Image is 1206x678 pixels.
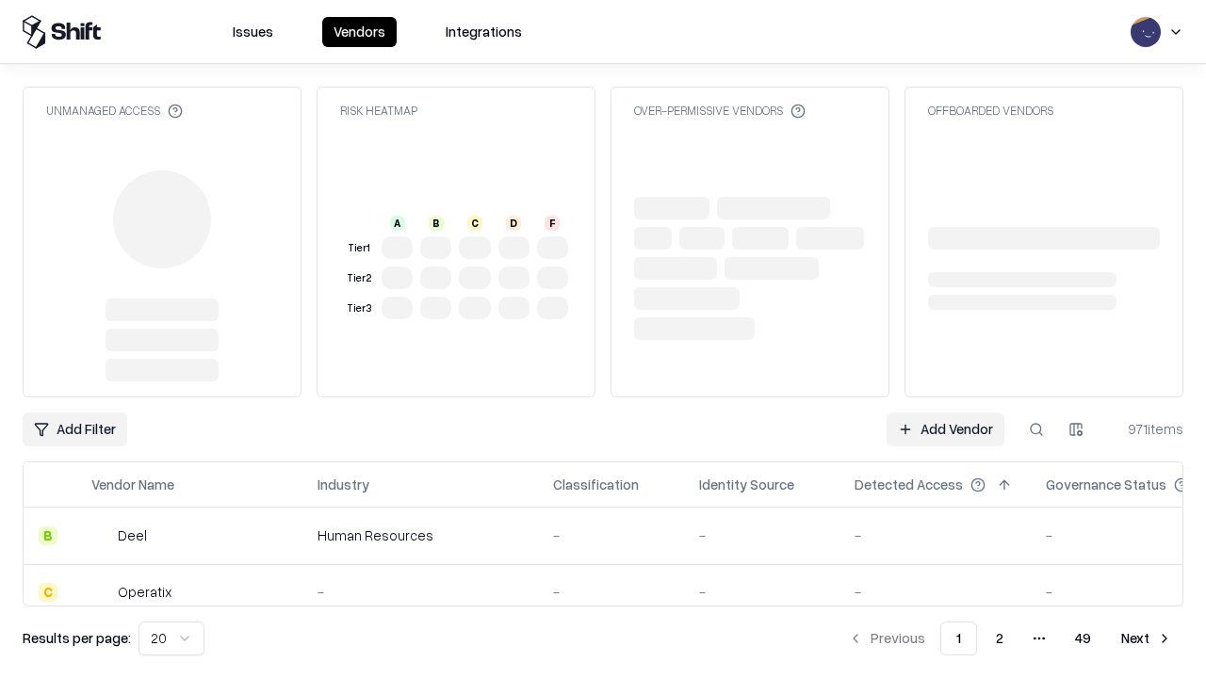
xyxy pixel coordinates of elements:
div: Unmanaged Access [46,103,183,119]
div: Tier 1 [344,240,374,256]
div: - [855,582,1016,602]
div: D [506,216,521,231]
button: 49 [1060,621,1106,655]
div: Human Resources [318,525,523,545]
div: C [467,216,482,231]
div: - [318,582,523,602]
button: 1 [940,621,977,655]
div: - [553,525,669,545]
img: Operatix [91,583,110,602]
div: B [39,526,57,545]
div: Governance Status [1046,475,1166,494]
div: Risk Heatmap [340,103,417,119]
div: Tier 2 [344,270,374,286]
div: Offboarded Vendors [928,103,1053,119]
div: Over-Permissive Vendors [634,103,806,119]
div: Vendor Name [91,475,174,494]
div: Detected Access [855,475,963,494]
div: Classification [553,475,639,494]
div: Identity Source [699,475,794,494]
div: - [855,525,1016,545]
div: B [429,216,444,231]
button: Next [1110,621,1183,655]
img: Deel [91,526,110,545]
button: Add Filter [23,412,127,446]
div: Deel [118,525,147,545]
button: Integrations [434,17,533,47]
a: Add Vendor [887,412,1004,446]
div: 971 items [1108,419,1183,439]
div: F [545,216,560,231]
div: - [553,582,669,602]
button: Issues [221,17,285,47]
div: Industry [318,475,369,494]
p: Results per page: [23,628,131,648]
div: Tier 3 [344,300,374,316]
div: - [699,525,824,545]
nav: pagination [837,621,1183,655]
button: 2 [981,621,1019,655]
div: C [39,583,57,602]
button: Vendors [322,17,397,47]
div: A [390,216,405,231]
div: - [699,582,824,602]
div: Operatix [118,582,171,602]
